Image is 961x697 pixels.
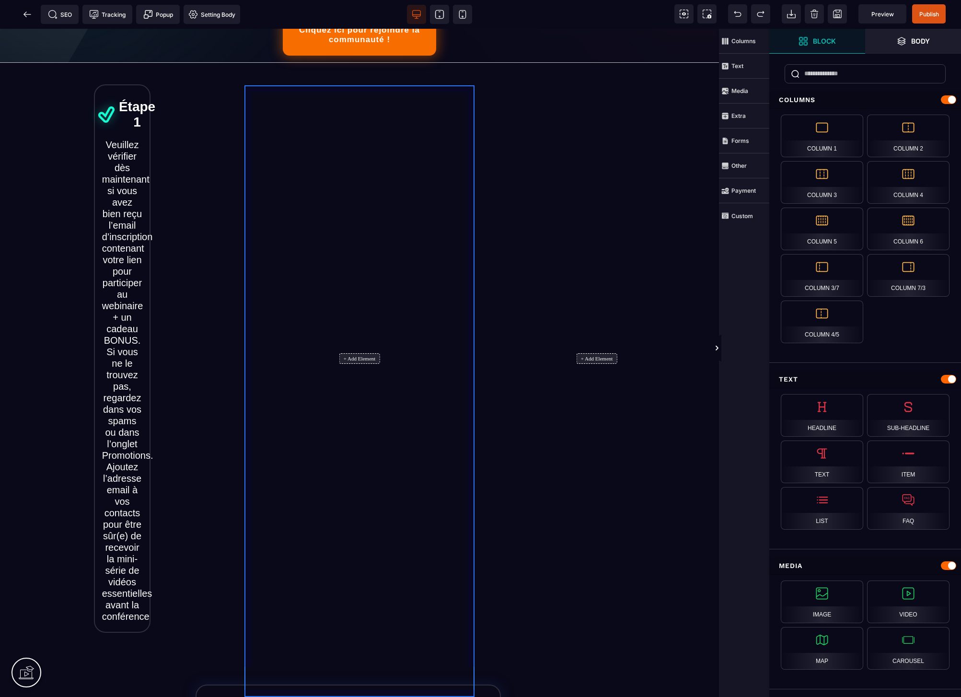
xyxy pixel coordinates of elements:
text: Étape 1 [116,68,158,104]
span: Redo [751,4,770,23]
strong: Body [911,37,930,45]
span: Screenshot [697,4,717,23]
span: Undo [728,4,747,23]
div: Text [781,441,863,483]
div: Column 7/3 [867,254,949,297]
div: Sub-headline [867,394,949,437]
span: Payment [719,178,769,203]
div: Text [769,371,961,388]
span: Other [719,153,769,178]
span: View tablet [430,5,449,24]
div: Map [781,627,863,670]
div: Column 3/7 [781,254,863,297]
span: Popup [143,10,173,19]
div: Item [867,441,949,483]
strong: Forms [731,137,749,144]
span: View components [674,4,694,23]
span: Forms [719,128,769,153]
div: Column 2 [867,115,949,157]
div: Carousel [867,627,949,670]
span: View desktop [407,5,426,24]
span: Publish [919,11,939,18]
span: Create Alert Modal [136,5,180,24]
span: Preview [858,4,906,23]
span: Toggle Views [769,334,779,363]
span: Tracking code [82,5,132,24]
span: Back [18,5,37,24]
span: Preview [871,11,894,18]
div: Column 4/5 [781,301,863,343]
span: View mobile [453,5,472,24]
div: Media [769,557,961,575]
div: Column 6 [867,208,949,250]
span: Tracking [89,10,126,19]
strong: Block [813,37,836,45]
span: Seo meta data [41,5,79,24]
div: Column 4 [867,161,949,204]
span: Save [912,4,946,23]
span: Columns [719,29,769,54]
div: FAQ [867,487,949,530]
div: Column 1 [781,115,863,157]
div: Image [781,581,863,623]
text: Veuillez vérifier dès maintenant si vous avez bien reçu l’email d’inscription contenant votre lie... [102,108,143,596]
strong: Text [731,62,743,70]
span: Clear [805,4,824,23]
div: List [781,487,863,530]
strong: Extra [731,112,746,119]
span: Save [828,4,847,23]
span: Media [719,79,769,104]
span: Custom Block [719,203,769,228]
span: Open Import Webpage [782,4,801,23]
div: Video [867,581,949,623]
span: Text [719,54,769,79]
span: Favicon [184,5,240,24]
strong: Other [731,162,747,169]
div: Column 5 [781,208,863,250]
span: Setting Body [188,10,235,19]
strong: Media [731,87,748,94]
span: Open Blocks [769,29,865,54]
div: Headline [781,394,863,437]
span: Open Layers [865,29,961,54]
strong: Payment [731,187,756,194]
img: 5b0f7acec7050026322c7a33464a9d2d_df1180c19b023640bdd1f6191e6afa79_big_tick.png [87,66,126,105]
span: Extra [719,104,769,128]
strong: Columns [731,37,756,45]
div: Column 3 [781,161,863,204]
span: SEO [48,10,72,19]
div: Columns [769,91,961,109]
strong: Custom [731,212,753,220]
